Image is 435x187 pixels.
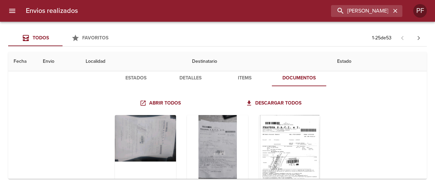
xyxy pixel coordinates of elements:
[247,99,301,108] span: Descargar todos
[37,52,81,71] th: Envio
[276,74,322,82] span: Documentos
[372,35,391,41] p: 1 - 25 de 53
[167,74,213,82] span: Detalles
[394,34,411,41] span: Pagina anterior
[222,74,268,82] span: Items
[109,70,326,86] div: Tabs detalle de guia
[113,74,159,82] span: Estados
[82,35,108,41] span: Favoritos
[413,4,427,18] div: Abrir información de usuario
[331,5,391,17] input: buscar
[138,97,184,110] a: Abrir todos
[26,5,78,16] h6: Envios realizados
[187,52,332,71] th: Destinatario
[4,3,20,19] button: menu
[80,52,186,71] th: Localidad
[244,97,304,110] a: Descargar todos
[33,35,49,41] span: Todos
[8,30,117,46] div: Tabs Envios
[411,30,427,46] span: Pagina siguiente
[413,4,427,18] div: PF
[332,52,427,71] th: Estado
[8,52,37,71] th: Fecha
[141,99,181,108] span: Abrir todos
